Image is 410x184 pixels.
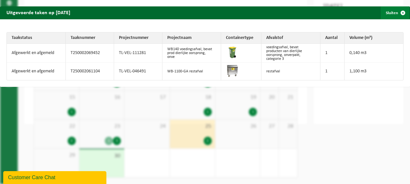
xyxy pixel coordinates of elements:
[66,44,114,63] td: T250002069452
[226,46,239,59] img: WB-0140-HPE-GN-50
[345,44,404,63] td: 0,140 m3
[7,44,66,63] td: Afgewerkt en afgemeld
[320,63,345,80] td: 1
[162,44,221,63] td: WB140 voedingsafval, bevat prod dierlijke oorsprong, onve
[162,63,221,80] td: WB-1100-GA restafval
[221,32,261,44] th: Containertype
[320,32,345,44] th: Aantal
[114,32,162,44] th: Projectnummer
[261,63,320,80] td: restafval
[66,63,114,80] td: T250002061104
[226,64,239,77] img: WB-1100-GAL-GY-01
[261,32,320,44] th: Afvalstof
[114,63,162,80] td: TL-VEL-046491
[345,63,404,80] td: 1,100 m3
[114,44,162,63] td: TL-VEL-111281
[381,6,409,19] button: Sluiten
[3,170,108,184] iframe: chat widget
[320,44,345,63] td: 1
[162,32,221,44] th: Projectnaam
[7,63,66,80] td: Afgewerkt en afgemeld
[66,32,114,44] th: Taaknummer
[7,32,66,44] th: Taakstatus
[345,32,404,44] th: Volume (m³)
[261,44,320,63] td: voedingsafval, bevat producten van dierlijke oorsprong, onverpakt, categorie 3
